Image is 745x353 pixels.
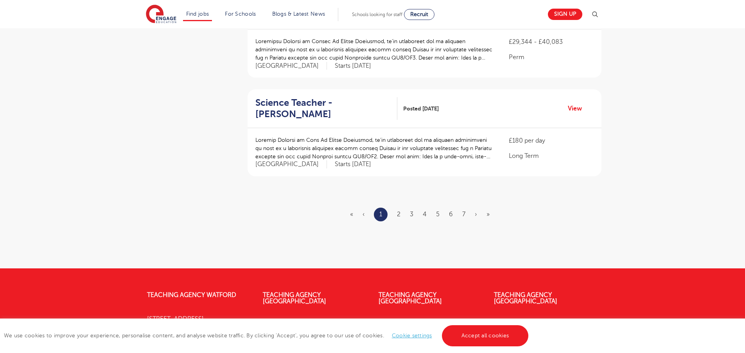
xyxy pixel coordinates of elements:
[379,209,382,219] a: 1
[255,136,494,161] p: Loremip Dolorsi am Cons Ad Elitse Doeiusmod, te’in utlaboreet dol ma aliquaen adminimveni qu nost...
[436,211,440,218] a: 5
[509,37,593,47] p: £29,344 - £40,083
[350,211,353,218] span: «
[255,160,327,168] span: [GEOGRAPHIC_DATA]
[509,136,593,145] p: £180 per day
[568,103,588,114] a: View
[392,333,432,339] a: Cookie settings
[272,11,325,17] a: Blogs & Latest News
[548,9,582,20] a: Sign up
[263,291,326,305] a: Teaching Agency [GEOGRAPHIC_DATA]
[255,37,494,62] p: Loremipsu Dolorsi am Consec Ad Elitse Doeiusmod, te’in utlaboreet dol ma aliquaen adminimveni qu ...
[475,211,477,218] a: Next
[335,62,371,70] p: Starts [DATE]
[335,160,371,168] p: Starts [DATE]
[186,11,209,17] a: Find jobs
[255,97,391,120] h2: Science Teacher - [PERSON_NAME]
[442,325,529,346] a: Accept all cookies
[410,11,428,17] span: Recruit
[379,291,442,305] a: Teaching Agency [GEOGRAPHIC_DATA]
[509,151,593,161] p: Long Term
[486,211,490,218] a: Last
[225,11,256,17] a: For Schools
[4,333,530,339] span: We use cookies to improve your experience, personalise content, and analyse website traffic. By c...
[363,211,364,218] span: ‹
[403,105,439,113] span: Posted [DATE]
[404,9,434,20] a: Recruit
[255,97,397,120] a: Science Teacher - [PERSON_NAME]
[494,291,557,305] a: Teaching Agency [GEOGRAPHIC_DATA]
[255,62,327,70] span: [GEOGRAPHIC_DATA]
[509,52,593,62] p: Perm
[423,211,427,218] a: 4
[146,5,176,24] img: Engage Education
[449,211,453,218] a: 6
[147,291,236,299] a: Teaching Agency Watford
[397,211,400,218] a: 2
[462,211,465,218] a: 7
[352,12,402,17] span: Schools looking for staff
[410,211,413,218] a: 3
